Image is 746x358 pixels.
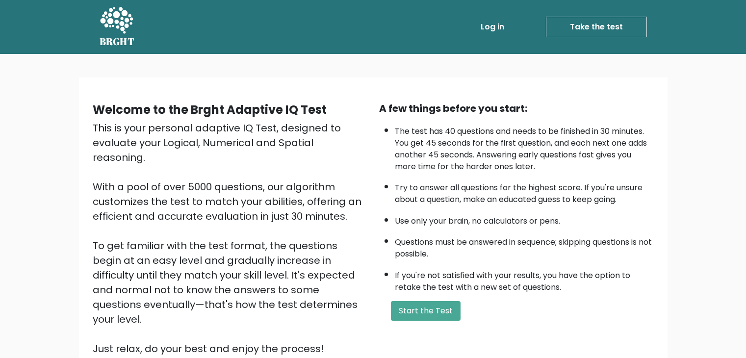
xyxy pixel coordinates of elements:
li: Use only your brain, no calculators or pens. [395,210,654,227]
h5: BRGHT [100,36,135,48]
div: This is your personal adaptive IQ Test, designed to evaluate your Logical, Numerical and Spatial ... [93,121,367,356]
div: A few things before you start: [379,101,654,116]
li: The test has 40 questions and needs to be finished in 30 minutes. You get 45 seconds for the firs... [395,121,654,173]
a: Log in [477,17,508,37]
li: If you're not satisfied with your results, you have the option to retake the test with a new set ... [395,265,654,293]
a: BRGHT [100,4,135,50]
button: Start the Test [391,301,461,321]
li: Try to answer all questions for the highest score. If you're unsure about a question, make an edu... [395,177,654,205]
b: Welcome to the Brght Adaptive IQ Test [93,102,327,118]
li: Questions must be answered in sequence; skipping questions is not possible. [395,231,654,260]
a: Take the test [546,17,647,37]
